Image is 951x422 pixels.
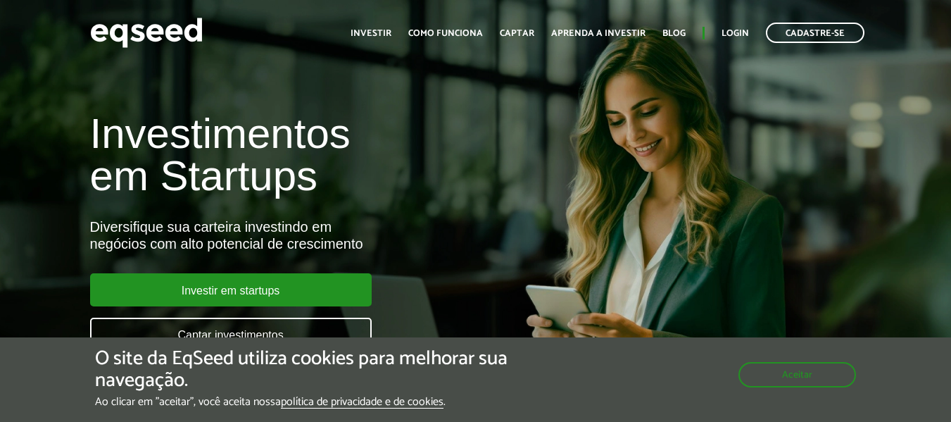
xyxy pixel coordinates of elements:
[722,29,749,38] a: Login
[408,29,483,38] a: Como funciona
[766,23,864,43] a: Cadastre-se
[738,362,856,387] button: Aceitar
[551,29,645,38] a: Aprenda a investir
[90,218,545,252] div: Diversifique sua carteira investindo em negócios com alto potencial de crescimento
[90,14,203,51] img: EqSeed
[95,348,551,392] h5: O site da EqSeed utiliza cookies para melhorar sua navegação.
[90,273,372,306] a: Investir em startups
[662,29,686,38] a: Blog
[95,395,551,409] p: Ao clicar em "aceitar", você aceita nossa .
[90,113,545,197] h1: Investimentos em Startups
[351,29,391,38] a: Investir
[90,318,372,351] a: Captar investimentos
[500,29,534,38] a: Captar
[281,397,443,409] a: política de privacidade e de cookies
